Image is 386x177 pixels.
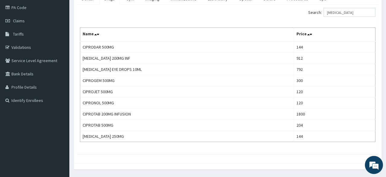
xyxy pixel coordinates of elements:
span: Claims [13,18,25,24]
span: We're online! [35,51,83,112]
td: CIPRONOL 500MG [80,97,294,109]
td: CIPROTAB 200MG INFUSION [80,109,294,120]
td: 120 [294,86,375,97]
td: 1800 [294,109,375,120]
div: Chat with us now [31,34,101,42]
img: d_794563401_company_1708531726252_794563401 [11,30,24,45]
td: CIPROJET 500MG [80,86,294,97]
td: CIPROTAB 500MG [80,120,294,131]
td: 204 [294,120,375,131]
input: Search: [324,8,375,17]
td: 912 [294,53,375,64]
label: Search: [308,8,375,17]
td: 120 [294,97,375,109]
div: Minimize live chat window [99,3,113,17]
td: CIPROGEM 500MG [80,75,294,86]
td: [MEDICAL_DATA] 250MG [80,131,294,142]
td: 300 [294,75,375,86]
td: CIPRODAR 500MG [80,41,294,53]
span: Tariffs [13,31,24,37]
th: Name [80,28,294,42]
td: [MEDICAL_DATA] 200MG INF [80,53,294,64]
td: 792 [294,64,375,75]
th: Price [294,28,375,42]
textarea: Type your message and hit 'Enter' [3,115,115,136]
td: 144 [294,131,375,142]
td: 144 [294,41,375,53]
td: [MEDICAL_DATA] EYE DROPS 10ML [80,64,294,75]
